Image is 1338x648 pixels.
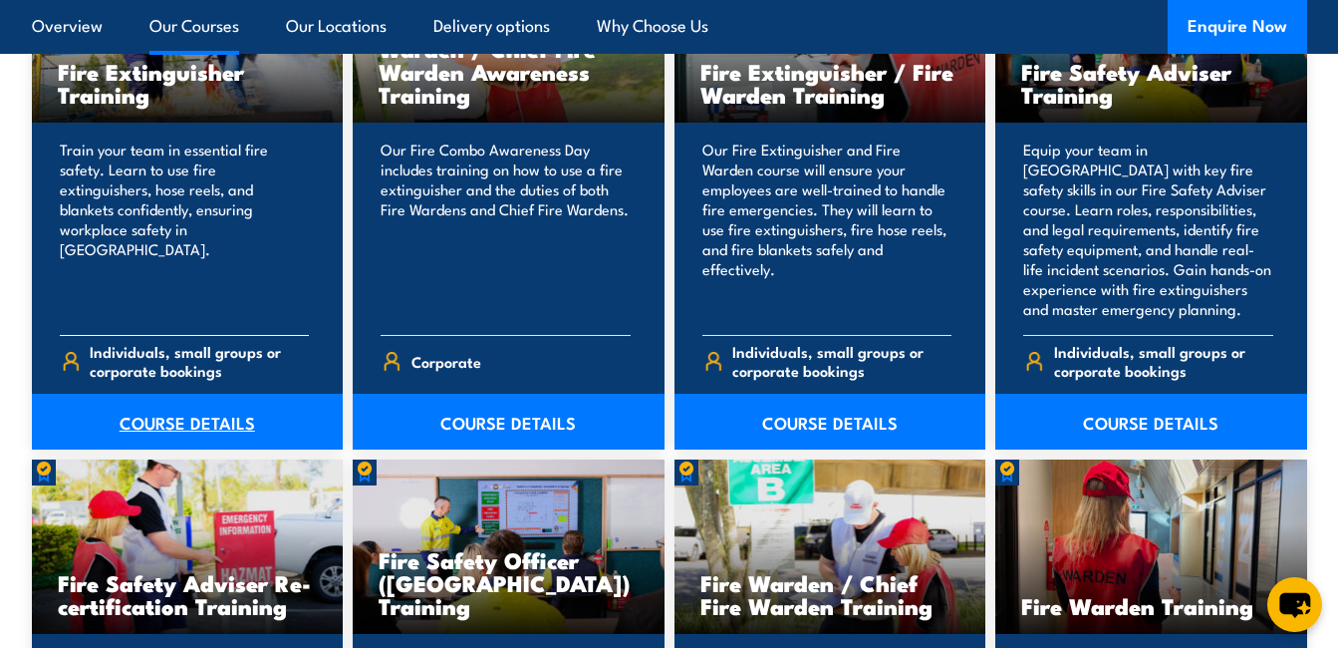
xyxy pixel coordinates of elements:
[1021,60,1281,106] h3: Fire Safety Adviser Training
[1054,342,1273,380] span: Individuals, small groups or corporate bookings
[732,342,951,380] span: Individuals, small groups or corporate bookings
[700,60,960,106] h3: Fire Extinguisher / Fire Warden Training
[90,342,309,380] span: Individuals, small groups or corporate bookings
[379,14,639,106] h3: Fire Extinguisher / Fire Warden / Chief Fire Warden Awareness Training
[411,346,481,377] span: Corporate
[995,394,1307,450] a: COURSE DETAILS
[674,394,986,450] a: COURSE DETAILS
[381,140,631,319] p: Our Fire Combo Awareness Day includes training on how to use a fire extinguisher and the duties o...
[353,394,665,450] a: COURSE DETAILS
[379,548,639,617] h3: Fire Safety Officer ([GEOGRAPHIC_DATA]) Training
[58,571,318,617] h3: Fire Safety Adviser Re-certification Training
[58,60,318,106] h3: Fire Extinguisher Training
[1021,594,1281,617] h3: Fire Warden Training
[700,571,960,617] h3: Fire Warden / Chief Fire Warden Training
[702,140,952,319] p: Our Fire Extinguisher and Fire Warden course will ensure your employees are well-trained to handl...
[60,140,310,319] p: Train your team in essential fire safety. Learn to use fire extinguishers, hose reels, and blanke...
[1023,140,1273,319] p: Equip your team in [GEOGRAPHIC_DATA] with key fire safety skills in our Fire Safety Adviser cours...
[1267,577,1322,632] button: chat-button
[32,394,344,450] a: COURSE DETAILS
